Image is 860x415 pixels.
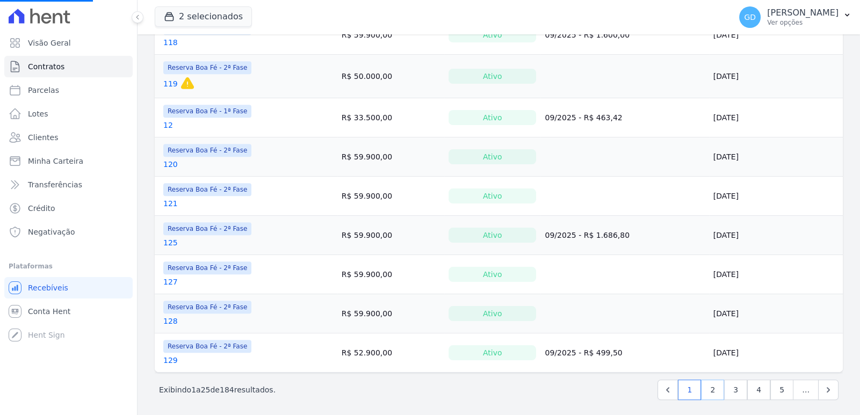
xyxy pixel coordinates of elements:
[163,340,251,353] span: Reserva Boa Fé - 2ª Fase
[163,78,178,89] a: 119
[4,103,133,125] a: Lotes
[4,301,133,322] a: Conta Hent
[724,380,747,400] a: 3
[28,38,71,48] span: Visão Geral
[545,113,622,122] a: 09/2025 - R$ 463,42
[163,120,173,130] a: 12
[709,333,843,373] td: [DATE]
[28,179,82,190] span: Transferências
[28,132,58,143] span: Clientes
[709,137,843,177] td: [DATE]
[709,55,843,98] td: [DATE]
[449,228,537,243] div: Ativo
[449,306,537,321] div: Ativo
[4,127,133,148] a: Clientes
[163,61,251,74] span: Reserva Boa Fé - 2ª Fase
[4,198,133,219] a: Crédito
[709,16,843,55] td: [DATE]
[163,144,251,157] span: Reserva Boa Fé - 2ª Fase
[163,183,251,196] span: Reserva Boa Fé - 2ª Fase
[709,98,843,137] td: [DATE]
[449,27,537,42] div: Ativo
[155,6,252,27] button: 2 selecionados
[163,37,178,48] a: 118
[744,13,756,21] span: GD
[28,203,55,214] span: Crédito
[747,380,770,400] a: 4
[163,237,178,248] a: 125
[709,255,843,294] td: [DATE]
[28,85,59,96] span: Parcelas
[163,261,251,274] span: Reserva Boa Fé - 2ª Fase
[545,31,630,39] a: 09/2025 - R$ 1.600,00
[163,198,178,209] a: 121
[28,282,68,293] span: Recebíveis
[709,177,843,216] td: [DATE]
[28,108,48,119] span: Lotes
[337,16,444,55] td: R$ 59.900,00
[678,380,701,400] a: 1
[449,149,537,164] div: Ativo
[4,32,133,54] a: Visão Geral
[767,18,839,27] p: Ver opções
[191,385,196,394] span: 1
[4,56,133,77] a: Contratos
[163,355,178,366] a: 129
[163,301,251,314] span: Reserva Boa Fé - 2ª Fase
[163,105,251,118] span: Reserva Boa Fé - 1ª Fase
[163,159,178,170] a: 120
[159,384,276,395] p: Exibindo a de resultados.
[9,260,128,273] div: Plataformas
[449,267,537,282] div: Ativo
[731,2,860,32] button: GD [PERSON_NAME] Ver opções
[4,221,133,243] a: Negativação
[4,277,133,298] a: Recebíveis
[163,316,178,326] a: 128
[449,188,537,203] div: Ativo
[449,110,537,125] div: Ativo
[545,348,622,357] a: 09/2025 - R$ 499,50
[163,276,178,287] a: 127
[337,333,444,373] td: R$ 52.900,00
[28,306,70,317] span: Conta Hent
[337,177,444,216] td: R$ 59.900,00
[28,227,75,237] span: Negativação
[709,294,843,333] td: [DATE]
[28,156,83,166] span: Minha Carteira
[337,55,444,98] td: R$ 50.000,00
[337,255,444,294] td: R$ 59.900,00
[4,150,133,172] a: Minha Carteira
[767,8,839,18] p: [PERSON_NAME]
[163,222,251,235] span: Reserva Boa Fé - 2ª Fase
[545,231,630,239] a: 09/2025 - R$ 1.686,80
[4,79,133,101] a: Parcelas
[770,380,793,400] a: 5
[793,380,819,400] span: …
[28,61,64,72] span: Contratos
[337,216,444,255] td: R$ 59.900,00
[337,137,444,177] td: R$ 59.900,00
[337,294,444,333] td: R$ 59.900,00
[449,345,537,360] div: Ativo
[701,380,724,400] a: 2
[449,69,537,84] div: Ativo
[220,385,234,394] span: 184
[818,380,839,400] a: Next
[657,380,678,400] a: Previous
[337,98,444,137] td: R$ 33.500,00
[709,216,843,255] td: [DATE]
[4,174,133,195] a: Transferências
[201,385,211,394] span: 25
